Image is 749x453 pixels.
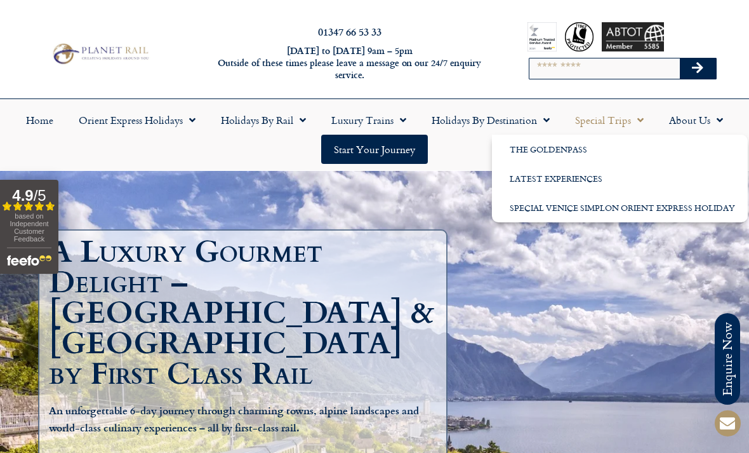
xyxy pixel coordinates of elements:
a: Home [13,105,66,135]
h6: [DATE] to [DATE] 9am – 5pm Outside of these times please leave a message on our 24/7 enquiry serv... [203,45,496,81]
nav: Menu [6,105,743,164]
a: Special Trips [562,105,656,135]
a: Orient Express Holidays [66,105,208,135]
a: Start your Journey [321,135,428,164]
a: Special Venice Simplon Orient Express Holiday [492,193,748,222]
a: Luxury Trains [319,105,419,135]
a: About Us [656,105,736,135]
ul: Special Trips [492,135,748,222]
a: Holidays by Destination [419,105,562,135]
h1: A Luxury Gourmet Delight – [GEOGRAPHIC_DATA] & [GEOGRAPHIC_DATA] by First Class Rail [49,237,443,389]
a: 01347 66 53 33 [318,24,381,39]
a: Latest Experiences [492,164,748,193]
a: Holidays by Rail [208,105,319,135]
b: An unforgettable 6-day journey through charming towns, alpine landscapes and world-class culinary... [49,403,419,435]
button: Search [680,58,717,79]
img: Planet Rail Train Holidays Logo [49,41,150,66]
a: The GoldenPass [492,135,748,164]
